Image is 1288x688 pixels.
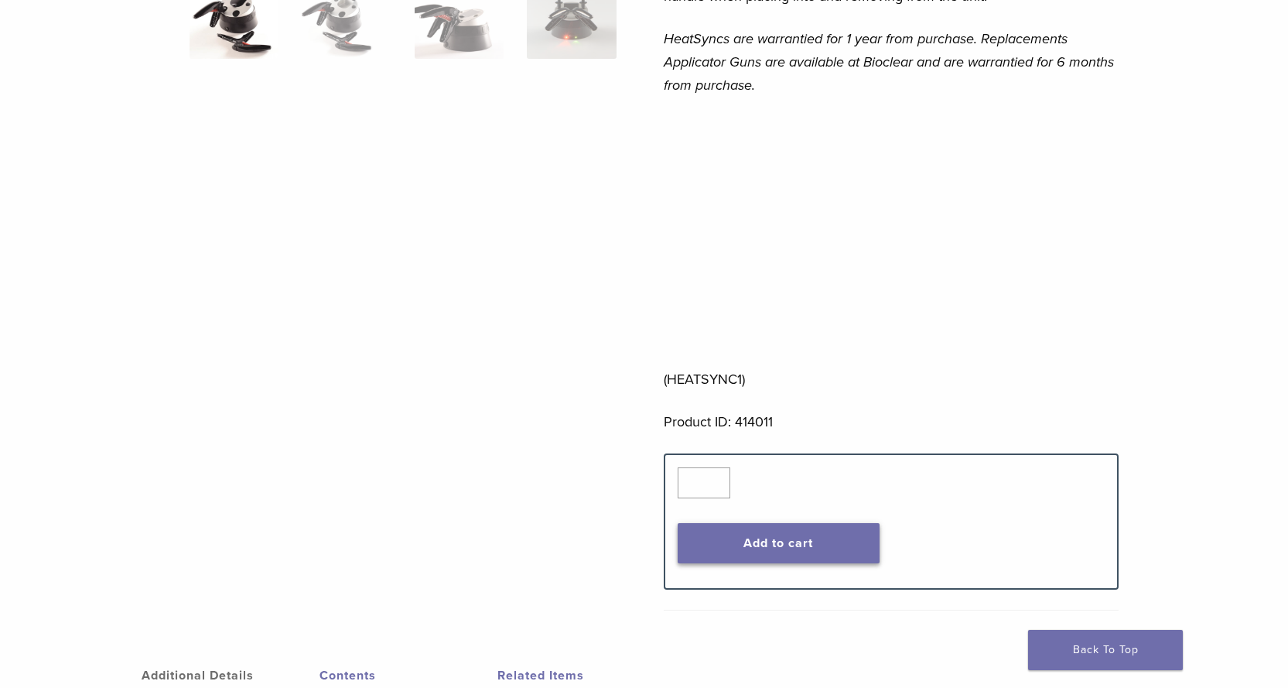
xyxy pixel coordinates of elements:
[678,523,880,563] button: Add to cart
[664,117,1119,391] p: (HEATSYNC1)
[664,30,1114,94] em: HeatSyncs are warrantied for 1 year from purchase. Replacements Applicator Guns are available at ...
[1028,630,1183,670] a: Back To Top
[664,410,1119,433] p: Product ID: 414011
